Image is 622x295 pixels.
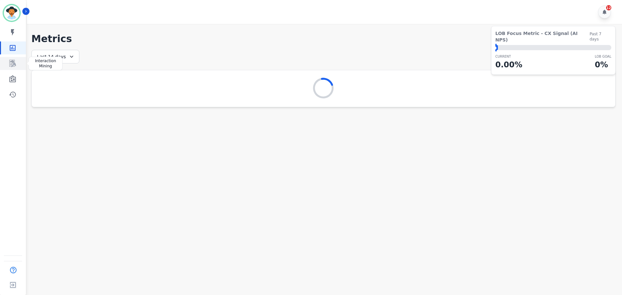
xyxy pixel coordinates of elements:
[595,59,611,71] p: 0 %
[495,45,498,50] div: ⬤
[495,30,590,43] span: LOB Focus Metric - CX Signal (AI NPS)
[595,54,611,59] p: LOB Goal
[4,5,19,21] img: Bordered avatar
[495,59,522,71] p: 0.00 %
[590,31,611,42] span: Past 7 days
[31,33,616,45] h1: Metrics
[31,50,79,63] div: Last 14 days
[495,54,522,59] p: CURRENT
[606,5,611,10] div: 12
